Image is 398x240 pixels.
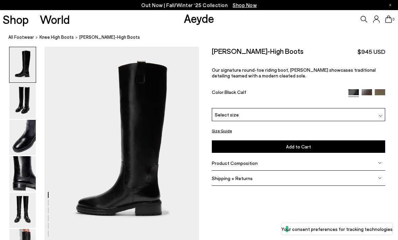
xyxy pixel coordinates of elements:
[8,34,34,41] a: All Footwear
[39,34,74,41] a: knee high boots
[225,89,246,95] span: Black Calf
[9,120,36,155] img: Henry Knee-High Boots - Image 3
[9,156,36,192] img: Henry Knee-High Boots - Image 4
[358,47,385,56] span: $945 USD
[212,127,232,135] button: Size Guide
[8,28,398,47] nav: breadcrumb
[385,15,392,23] a: 0
[9,193,36,228] img: Henry Knee-High Boots - Image 5
[212,175,253,181] span: Shipping + Returns
[378,176,381,180] img: svg%3E
[9,47,36,82] img: Henry Knee-High Boots - Image 1
[233,2,257,8] span: Navigate to /collections/new-in
[39,34,74,40] span: knee high boots
[212,160,258,166] span: Product Composition
[215,111,239,118] span: Select size
[9,83,36,119] img: Henry Knee-High Boots - Image 2
[141,1,257,9] p: Out Now | Fall/Winter ‘25 Collection
[212,47,304,55] h2: [PERSON_NAME]-High Boots
[184,11,214,25] a: Aeyde
[281,226,393,233] label: Your consent preferences for tracking technologies
[378,161,381,165] img: svg%3E
[286,144,311,149] span: Add to Cart
[212,67,386,78] p: Our signature round-toe riding boot, [PERSON_NAME] showcases traditional detailing teamed with a ...
[79,34,140,41] span: [PERSON_NAME]-High Boots
[3,13,29,25] a: Shop
[281,223,393,235] button: Your consent preferences for tracking technologies
[212,140,386,153] button: Add to Cart
[212,89,343,97] div: Color:
[40,13,70,25] a: World
[392,18,395,21] span: 0
[379,114,382,117] img: svg%3E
